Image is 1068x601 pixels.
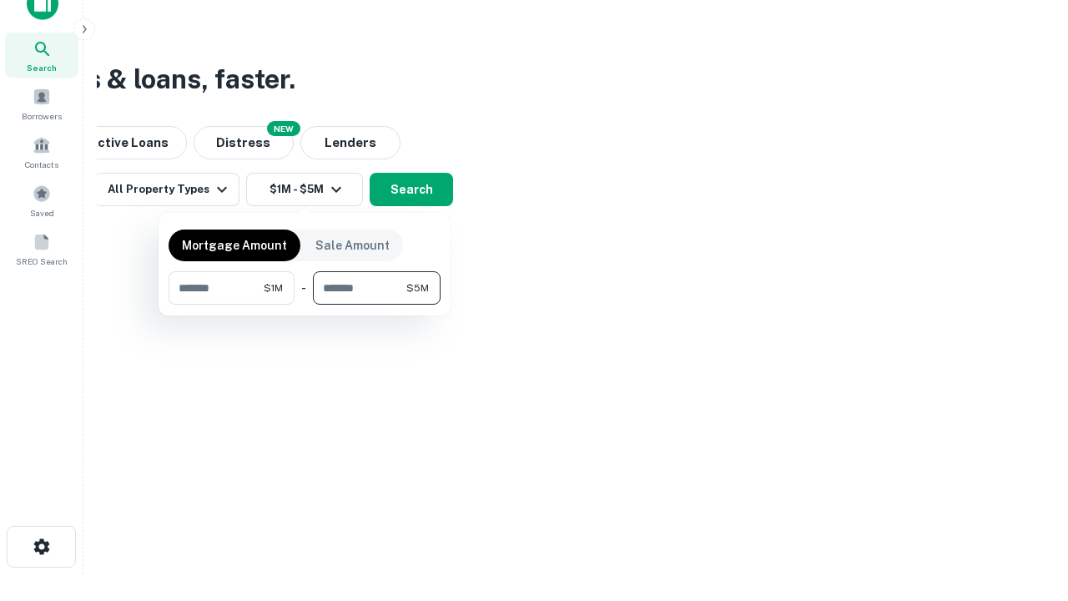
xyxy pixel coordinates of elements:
[264,280,283,295] span: $1M
[182,236,287,255] p: Mortgage Amount
[985,467,1068,548] iframe: Chat Widget
[406,280,429,295] span: $5M
[315,236,390,255] p: Sale Amount
[301,271,306,305] div: -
